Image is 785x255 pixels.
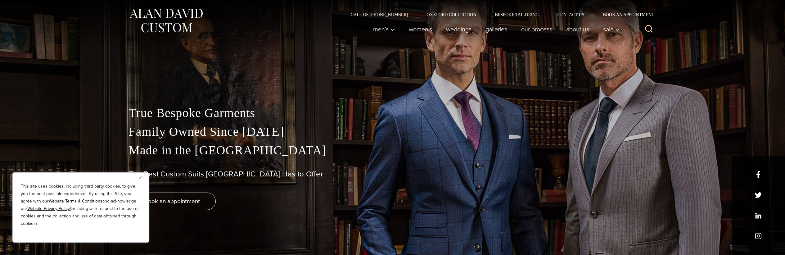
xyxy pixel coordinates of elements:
a: instagram [755,233,762,239]
a: Call Us [PHONE_NUMBER] [341,12,417,17]
a: Bespoke Tailoring [485,12,548,17]
p: True Bespoke Garments Family Owned Since [DATE] Made in the [GEOGRAPHIC_DATA] [129,104,656,160]
span: book an appointment [145,197,200,206]
a: linkedin [755,212,762,219]
a: facebook [755,171,762,178]
a: About Us [559,23,596,35]
button: View Search Form [642,22,656,37]
a: Contact Us [548,12,594,17]
nav: Secondary Navigation [341,12,656,17]
button: Close [139,174,146,181]
a: weddings [439,23,478,35]
span: Men’s [373,26,395,32]
a: Oxxford Collection [417,12,485,17]
a: x/twitter [755,192,762,198]
span: Sale [603,26,620,32]
img: Close [139,176,142,179]
a: Website Terms & Conditions [49,198,102,204]
a: Galleries [478,23,514,35]
h1: The Best Custom Suits [GEOGRAPHIC_DATA] Has to Offer [129,170,656,179]
a: book an appointment [129,193,216,210]
a: Our Process [514,23,559,35]
a: Website Privacy Policy [27,205,70,212]
nav: Primary Navigation [366,23,623,35]
img: Alan David Custom [129,7,203,34]
p: This site uses cookies, including third party cookies, to give you the best possible experience. ... [21,183,141,227]
a: Book an Appointment [593,12,656,17]
a: Women’s [402,23,439,35]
